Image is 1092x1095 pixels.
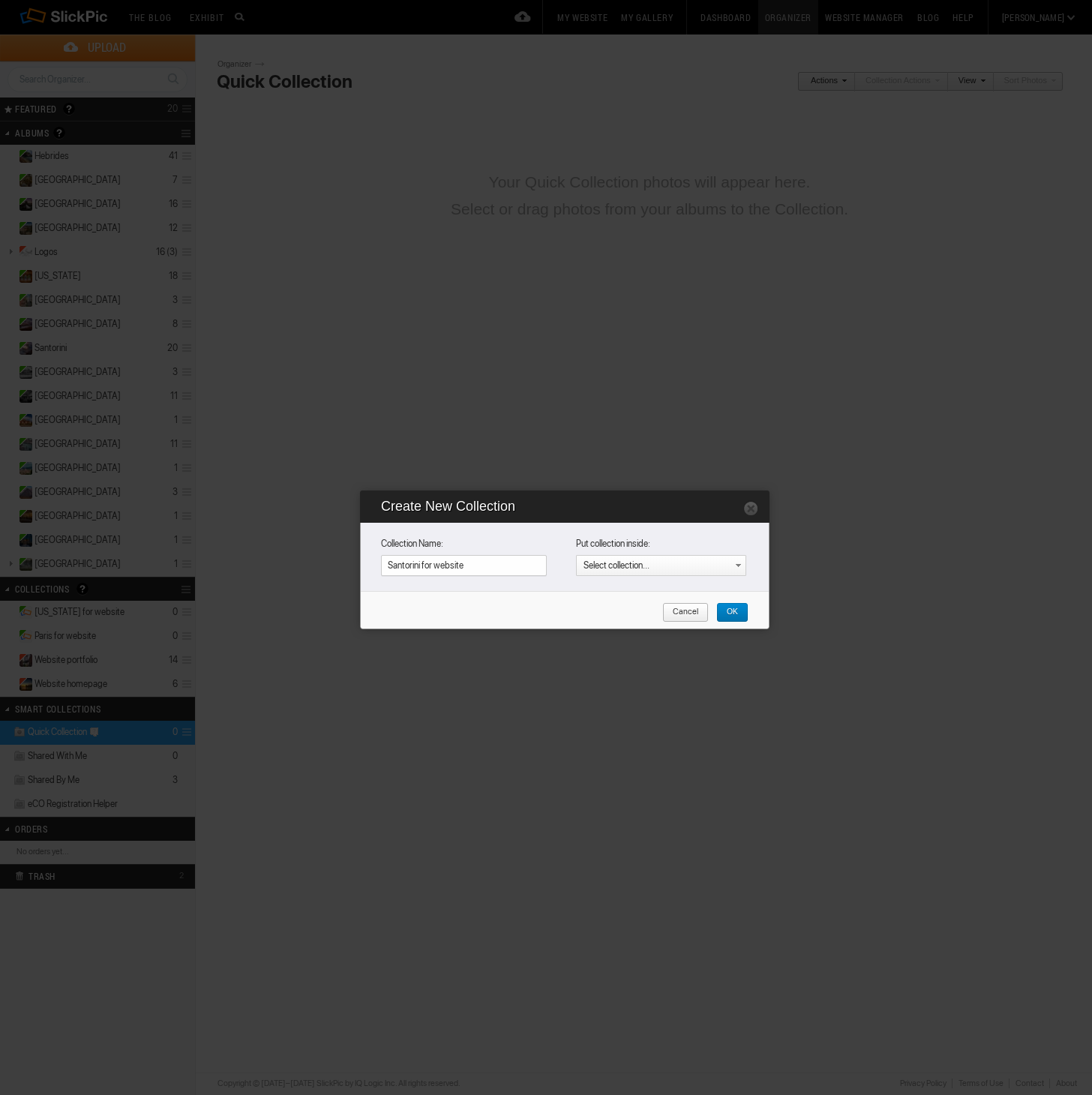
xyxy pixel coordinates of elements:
[716,603,738,622] span: OK
[743,500,758,515] a: Close
[583,560,649,571] span: Select collection...
[381,538,538,555] strong: Collection Name:
[662,603,698,622] span: Cancel
[662,603,709,622] a: Cancel
[381,488,752,523] h2: Create New Collection
[576,538,733,555] strong: Put collection inside:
